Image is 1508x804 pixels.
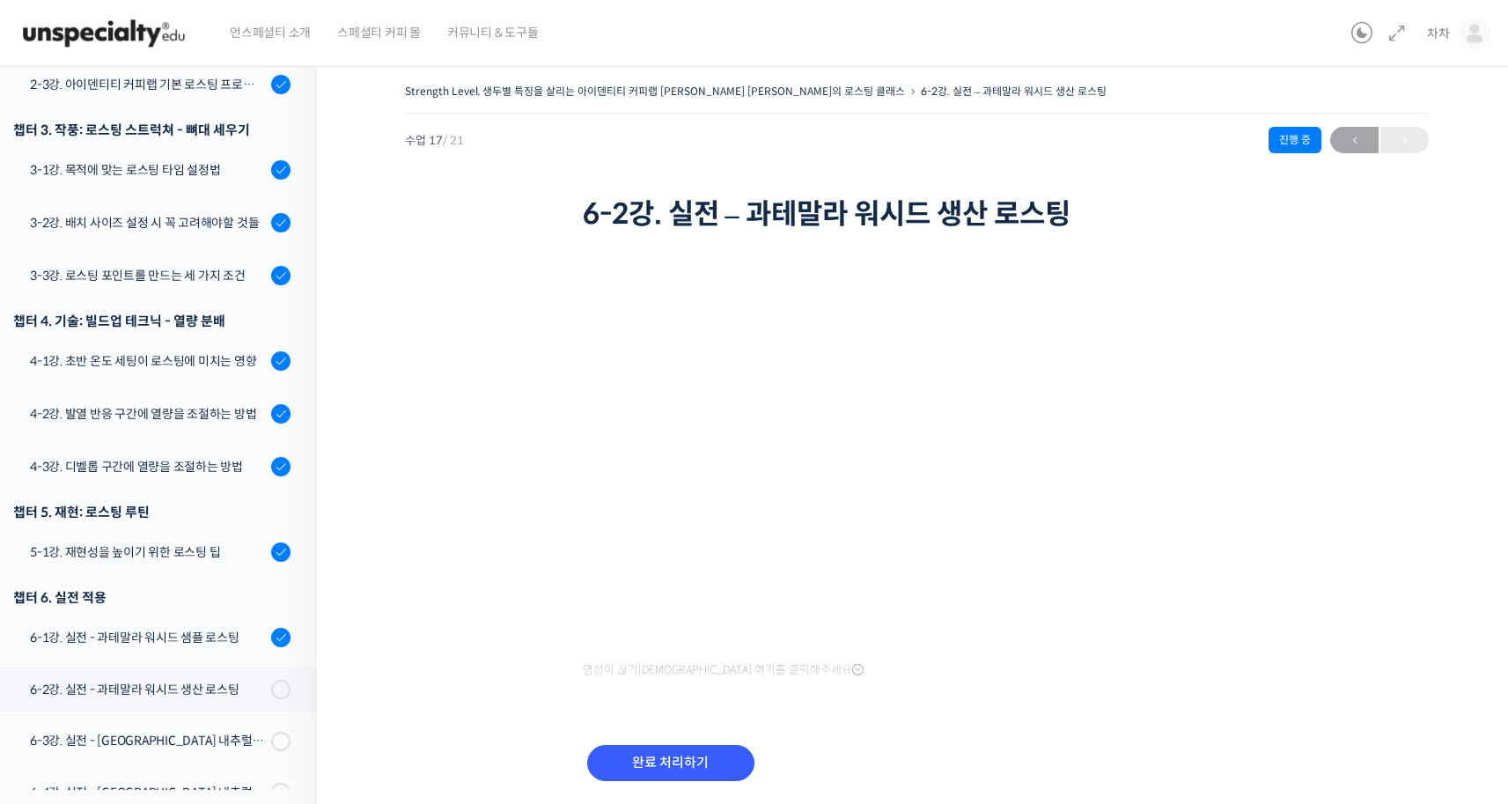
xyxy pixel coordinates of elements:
a: 설정 [227,558,338,602]
span: 설정 [272,585,293,599]
a: 홈 [5,558,116,602]
a: 대화 [116,558,227,602]
span: 홈 [55,585,66,599]
span: 대화 [161,586,182,600]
